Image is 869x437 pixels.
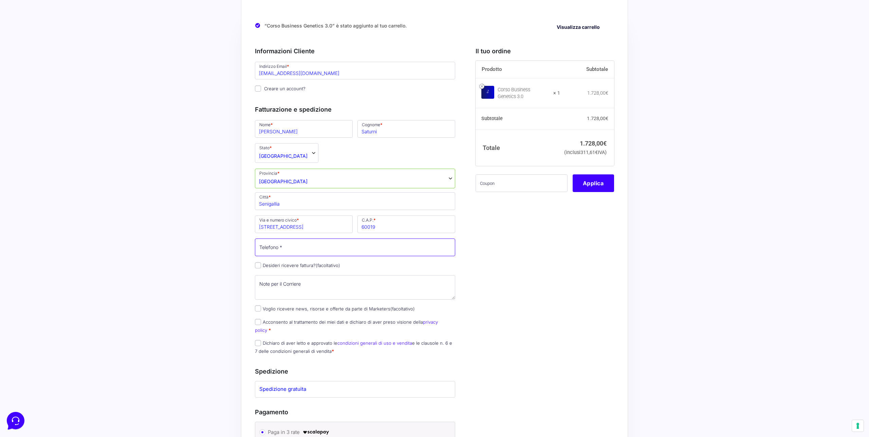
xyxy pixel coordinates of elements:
a: condizioni generali di uso e vendita [337,340,412,346]
span: € [606,116,608,121]
img: dark [33,38,46,52]
button: Home [5,218,47,233]
span: Inizia una conversazione [44,61,100,66]
button: Applica [573,174,614,192]
button: Messaggi [47,218,89,233]
span: Trova una risposta [11,84,53,90]
label: Desideri ricevere fattura? [255,263,340,268]
input: Nome * [255,120,353,138]
input: Telefono * [255,239,455,256]
strong: × 1 [553,90,560,97]
img: scalapay-logo-black.png [302,428,330,436]
img: dark [11,38,24,52]
span: € [603,140,607,147]
span: € [595,150,598,155]
p: Aiuto [105,227,114,233]
div: Corso Business Genetics 3.0 [498,87,549,100]
div: “Corso Business Genetics 3.0” è stato aggiunto al tuo carrello. [255,17,614,35]
th: Totale [476,130,560,166]
input: Indirizzo Email * [255,62,455,79]
input: Coupon [476,174,568,192]
span: 311,61 [580,150,598,155]
label: Spedizione gratuita [259,385,451,393]
bdi: 1.728,00 [587,116,608,121]
span: € [606,90,608,96]
th: Subtotale [476,108,560,130]
span: Provincia [255,169,455,188]
span: (facoltativo) [316,263,340,268]
label: Dichiaro di aver letto e approvato le e le clausole n. 6 e 7 delle condizioni generali di vendita [255,340,452,354]
h3: Fatturazione e spedizione [255,105,455,114]
input: Desideri ricevere fattura?(facoltativo) [255,262,261,268]
a: privacy policy [255,319,438,332]
label: Voglio ricevere news, risorse e offerte da parte di Marketers [255,306,415,311]
img: dark [22,38,35,52]
input: Voglio ricevere news, risorse e offerte da parte di Marketers(facoltativo) [255,305,261,311]
input: Via e numero civico * [255,215,353,233]
button: Aiuto [89,218,130,233]
th: Subtotale [560,61,614,78]
input: Acconsento al trattamento dei miei dati e dichiaro di aver preso visione dellaprivacy policy [255,319,261,325]
input: Dichiaro di aver letto e approvato lecondizioni generali di uso e venditae le clausole n. 6 e 7 d... [255,340,261,346]
button: Inizia una conversazione [11,57,125,71]
p: Home [20,227,32,233]
img: Corso Business Genetics 3.0 [481,86,494,99]
bdi: 1.728,00 [580,140,607,147]
a: Apri Centro Assistenza [72,84,125,90]
bdi: 1.728,00 [587,90,608,96]
span: Ancona [259,178,308,185]
input: Città * [255,192,455,210]
iframe: Customerly Messenger Launcher [5,411,26,431]
p: Messaggi [59,227,77,233]
span: Creare un account? [264,86,306,91]
input: Cognome * [357,120,455,138]
h2: Ciao da Marketers 👋 [5,5,114,16]
small: (inclusi IVA) [564,150,607,155]
span: Italia [259,152,308,159]
span: Stato [255,143,318,163]
h3: Informazioni Cliente [255,46,455,56]
th: Prodotto [476,61,560,78]
h3: Spedizione [255,367,455,376]
span: Le tue conversazioni [11,27,58,33]
button: Le tue preferenze relative al consenso per le tecnologie di tracciamento [852,420,864,432]
span: (facoltativo) [390,306,415,311]
h3: Il tuo ordine [476,46,614,56]
input: Creare un account? [255,85,261,92]
input: Cerca un articolo... [15,99,111,106]
a: Visualizza carrello [552,22,605,33]
h3: Pagamento [255,407,455,417]
label: Acconsento al trattamento dei miei dati e dichiaro di aver preso visione della [255,319,438,332]
input: C.A.P. * [357,215,455,233]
